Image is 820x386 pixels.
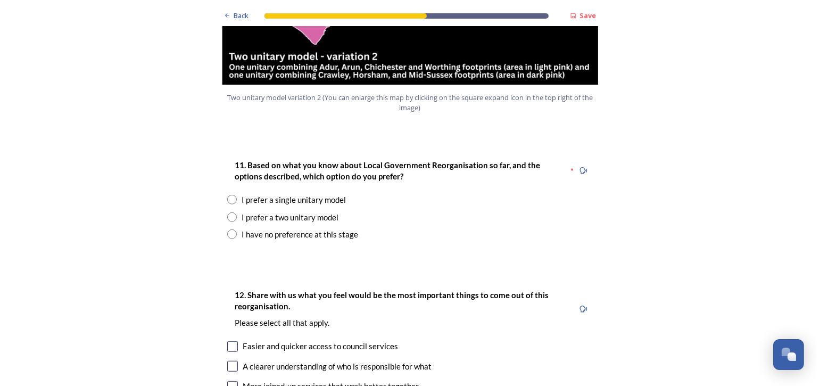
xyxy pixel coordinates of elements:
[227,93,594,113] span: Two unitary model variation 2 (You can enlarge this map by clicking on the square expand icon in ...
[773,339,804,370] button: Open Chat
[235,160,542,181] strong: 11. Based on what you know about Local Government Reorganisation so far, and the options describe...
[243,340,399,352] div: Easier and quicker access to council services
[242,228,359,241] div: I have no preference at this stage
[235,290,551,311] strong: 12. Share with us what you feel would be the most important things to come out of this reorganisa...
[243,360,432,373] div: A clearer understanding of who is responsible for what
[234,11,249,21] span: Back
[242,211,339,224] div: I prefer a two unitary model
[580,11,597,20] strong: Save
[242,194,346,206] div: I prefer a single unitary model
[235,317,566,328] p: Please select all that apply.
